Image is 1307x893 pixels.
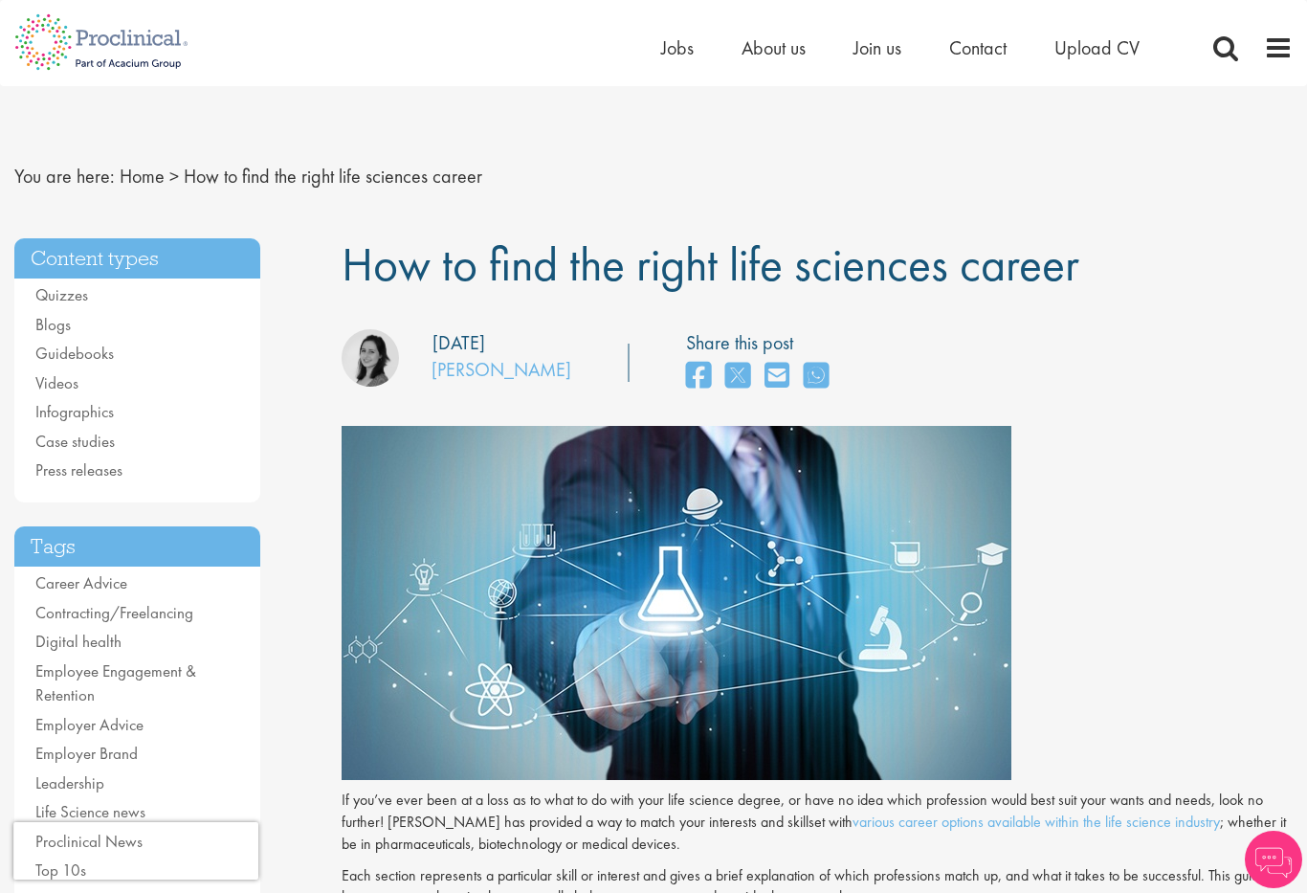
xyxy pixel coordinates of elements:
a: share on facebook [686,356,711,397]
a: Guidebooks [35,343,114,364]
a: share on email [764,356,789,397]
a: Join us [853,35,901,60]
a: Career Advice [35,572,127,593]
span: You are here: [14,164,115,189]
label: Share this post [686,329,838,357]
a: [PERSON_NAME] [432,357,571,382]
h3: Content types [14,238,260,279]
img: Chatbot [1245,831,1302,888]
a: Life Science news [35,801,145,822]
a: Digital health [35,631,122,652]
a: Upload CV [1054,35,1140,60]
p: If you’ve ever been at a loss as to what to do with your life science degree, or have no idea whi... [342,790,1294,856]
a: Contracting/Freelancing [35,602,193,623]
a: About us [742,35,806,60]
a: various career options available within the life science industry [853,812,1220,832]
span: > [169,164,179,189]
div: [DATE] [432,329,485,357]
a: Videos [35,372,78,393]
a: Jobs [661,35,694,60]
a: share on twitter [725,356,750,397]
a: Infographics [35,401,114,422]
a: Press releases [35,459,122,480]
img: Monique Ellis [342,329,399,387]
a: Blogs [35,314,71,335]
a: Leadership [35,772,104,793]
a: Employer Brand [35,743,138,764]
a: share on whats app [804,356,829,397]
iframe: reCAPTCHA [13,822,258,880]
span: How to find the right life sciences career [184,164,482,189]
a: breadcrumb link [120,164,165,189]
a: Quizzes [35,284,88,305]
span: How to find the right life sciences career [342,234,1079,295]
a: Employee Engagement & Retention [35,660,196,706]
a: Employer Advice [35,714,144,735]
h3: Tags [14,526,260,568]
a: Contact [949,35,1007,60]
img: How+to+find+the+right+life+sciences+career.jpg [342,426,1011,780]
a: Case studies [35,431,115,452]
